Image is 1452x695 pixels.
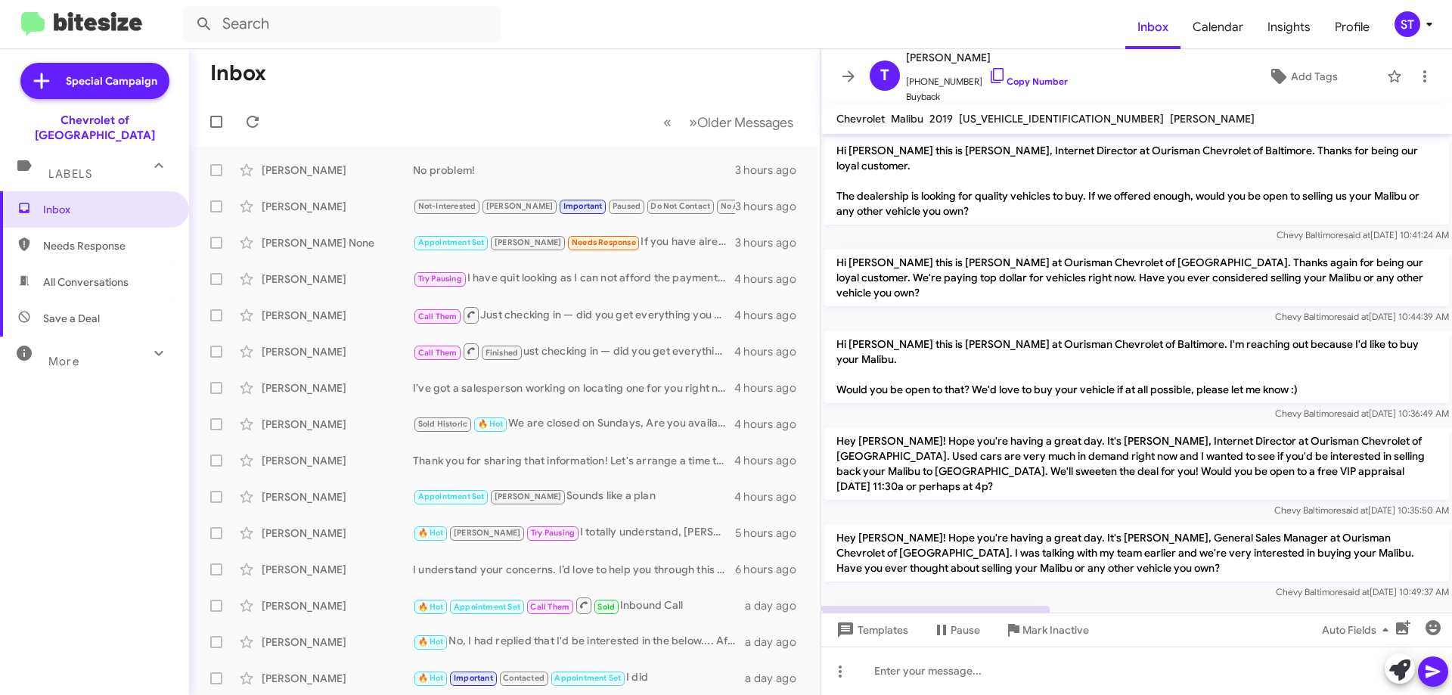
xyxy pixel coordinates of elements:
div: Inbound Call [413,596,745,615]
span: Chevrolet [836,112,885,126]
button: Previous [654,107,681,138]
div: 4 hours ago [734,344,808,359]
div: I’ve got a salesperson working on locating one for you right now. What are the must-have features... [413,380,734,396]
button: Mark Inactive [992,616,1101,644]
span: Templates [833,616,908,644]
span: Chevy Baltimore [DATE] 10:49:37 AM [1276,586,1449,597]
span: Add Tags [1291,63,1338,90]
span: Appointment Set [418,237,485,247]
div: a day ago [745,671,808,686]
p: Hi [PERSON_NAME] this is [PERSON_NAME] at Ourisman Chevrolet of [GEOGRAPHIC_DATA]. Thanks again f... [824,249,1449,306]
input: Search [183,6,501,42]
a: Insights [1255,5,1323,49]
div: ST [1395,11,1420,37]
span: Profile [1323,5,1382,49]
div: 4 hours ago [734,417,808,432]
span: Appointment Set [454,602,520,612]
a: Special Campaign [20,63,169,99]
div: [PERSON_NAME] None [262,235,413,250]
span: Call Them [530,602,569,612]
span: Needs Response [572,237,636,247]
div: 4 hours ago [734,489,808,504]
div: [PERSON_NAME] [262,598,413,613]
span: [PERSON_NAME] [495,492,562,501]
button: ST [1382,11,1435,37]
span: Appointment Set [554,673,621,683]
div: No problem! [413,163,735,178]
span: Important [563,201,603,211]
span: Needs Response [43,238,172,253]
span: Special Campaign [66,73,157,88]
span: Chevy Baltimore [DATE] 10:44:39 AM [1275,311,1449,322]
span: Do Not Contact [650,201,710,211]
nav: Page navigation example [655,107,802,138]
div: [PERSON_NAME] [262,562,413,577]
p: Hey [PERSON_NAME]! Hope you're having a great day. It's [PERSON_NAME], Internet Director at Ouris... [824,427,1449,500]
span: » [689,113,697,132]
span: All Conversations [43,275,129,290]
button: Add Tags [1224,63,1379,90]
span: said at [1344,229,1370,240]
div: If you have already fixed the truck please let me know so I can plan accordingly [413,234,735,251]
div: [PERSON_NAME] [262,344,413,359]
div: [PERSON_NAME] [262,489,413,504]
span: Auto Fields [1322,616,1395,644]
button: Pause [920,616,992,644]
span: 🔥 Hot [418,673,444,683]
span: [PHONE_NUMBER] [906,67,1068,89]
div: 4 hours ago [734,271,808,287]
span: Finished [486,348,519,358]
span: [PERSON_NAME] [906,48,1068,67]
span: 2019 [929,112,953,126]
div: [PERSON_NAME] [262,163,413,178]
span: said at [1342,504,1368,516]
div: [PERSON_NAME] [262,271,413,287]
span: T [880,64,889,88]
span: Inbox [43,202,172,217]
div: [PERSON_NAME] [262,417,413,432]
span: Save a Deal [43,311,100,326]
div: [PERSON_NAME] [262,671,413,686]
h1: Inbox [210,61,266,85]
span: [US_VEHICLE_IDENTIFICATION_NUMBER] [959,112,1164,126]
div: 5 hours ago [735,526,808,541]
div: I did [413,669,745,687]
button: Next [680,107,802,138]
span: 🔥 Hot [418,637,444,647]
span: Contacted [503,673,544,683]
span: Older Messages [697,114,793,131]
div: 4 hours ago [734,380,808,396]
span: 🔥 Hot [478,419,504,429]
div: 4 hours ago [734,308,808,323]
a: Inbox [1125,5,1181,49]
p: Hi [PERSON_NAME] this is [PERSON_NAME], Internet Director at Ourisman Chevrolet of Baltimore. Tha... [824,137,1449,225]
div: 3 hours ago [735,163,808,178]
div: 3 hours ago [735,235,808,250]
span: Labels [48,167,92,181]
div: Thank you for sharing that information! Let's arrange a time to assess your Equinox and explore y... [413,453,734,468]
div: [PERSON_NAME] [262,453,413,468]
span: No Agreement on Price [721,201,810,211]
div: a day ago [745,598,808,613]
span: [PERSON_NAME] [454,528,521,538]
div: I totally understand, [PERSON_NAME]. Just let us know when you're ready to move forward with the ... [413,524,735,541]
div: 6 hours ago [735,562,808,577]
span: « [663,113,672,132]
span: said at [1343,586,1370,597]
p: I am going to call you all later I am at work [824,606,1050,633]
div: We are closed on Sundays, Are you available [DATE]? [413,415,734,433]
span: More [48,355,79,368]
div: a day ago [745,634,808,650]
span: Chevy Baltimore [DATE] 10:35:50 AM [1274,504,1449,516]
span: Call Them [418,348,458,358]
span: Important [454,673,493,683]
span: [PERSON_NAME] [1170,112,1255,126]
span: 🔥 Hot [418,528,444,538]
span: [PERSON_NAME] [495,237,562,247]
div: [PERSON_NAME] [262,199,413,214]
span: Sold [597,602,615,612]
span: Sold Historic [418,419,468,429]
div: 4 hours ago [734,453,808,468]
button: Auto Fields [1310,616,1407,644]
